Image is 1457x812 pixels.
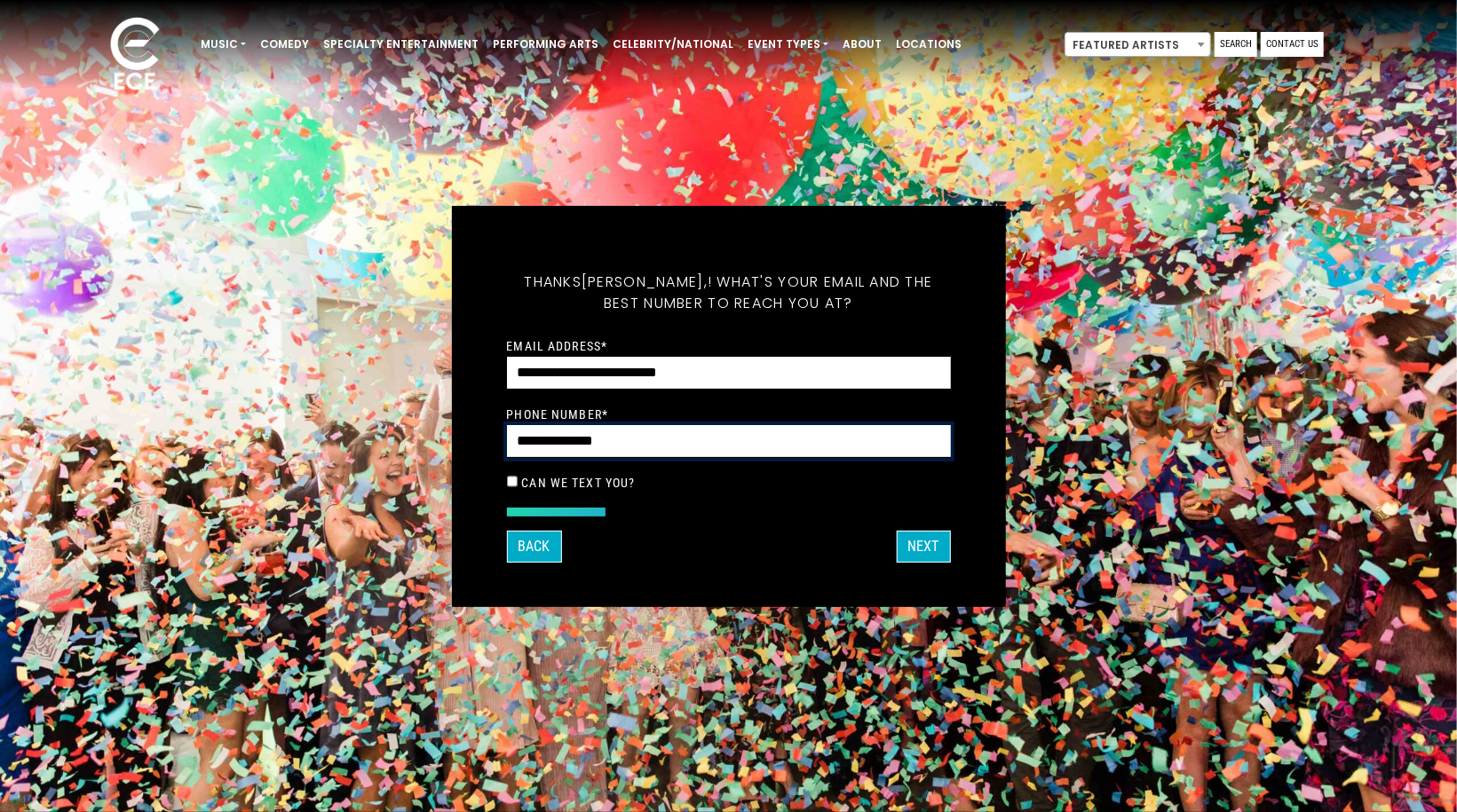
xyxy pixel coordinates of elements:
[889,29,969,59] a: Locations
[194,29,253,59] a: Music
[507,250,951,335] h5: Thanks ! What's your email and the best number to reach you at?
[507,406,609,422] label: Phone Number
[1065,33,1210,58] span: Featured Artists
[507,338,608,354] label: Email Address
[740,29,835,59] a: Event Types
[1065,32,1211,57] span: Featured Artists
[316,29,486,59] a: Specialty Entertainment
[1261,32,1324,57] a: Contact Us
[507,531,562,563] button: Back
[897,531,951,563] button: Next
[606,29,740,59] a: Celebrity/National
[835,29,889,59] a: About
[91,12,179,99] img: ece_new_logo_whitev2-1.png
[582,272,708,292] span: [PERSON_NAME],
[1215,32,1257,57] a: Search
[486,29,606,59] a: Performing Arts
[521,475,635,491] label: Can we text you?
[253,29,316,59] a: Comedy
